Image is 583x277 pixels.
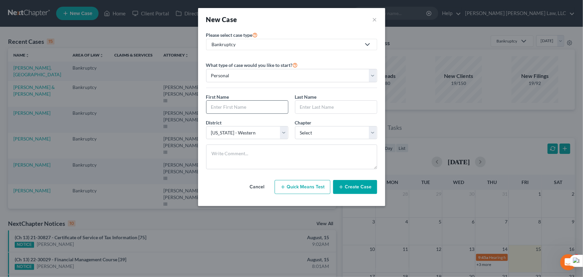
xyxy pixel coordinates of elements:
[206,61,298,69] label: What type of case would you like to start?
[373,15,377,24] button: ×
[333,180,377,194] button: Create Case
[206,94,229,100] span: First Name
[206,101,288,113] input: Enter First Name
[206,15,237,23] strong: New Case
[295,120,312,125] span: Chapter
[206,120,222,125] span: District
[295,101,377,113] input: Enter Last Name
[295,94,317,100] span: Last Name
[275,180,330,194] button: Quick Means Test
[206,32,253,38] span: Please select case type
[560,254,576,270] iframe: Intercom live chat
[212,41,361,48] div: Bankruptcy
[243,180,272,194] button: Cancel
[574,254,579,260] span: 4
